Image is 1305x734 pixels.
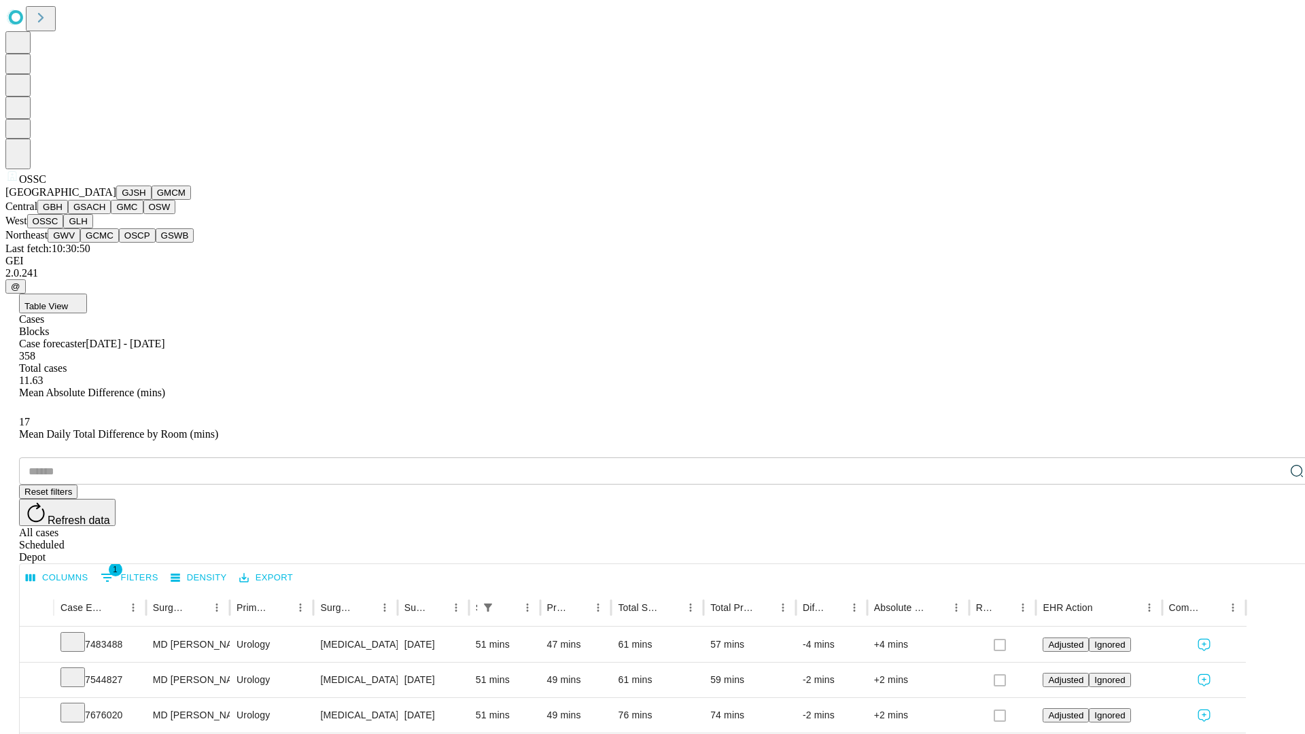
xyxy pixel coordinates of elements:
div: EHR Action [1043,602,1092,613]
div: -2 mins [803,698,860,733]
button: Density [167,567,230,589]
button: Menu [681,598,700,617]
div: [MEDICAL_DATA] EXTRACORPOREAL SHOCK WAVE [320,698,390,733]
button: Sort [356,598,375,617]
button: GLH [63,214,92,228]
button: Sort [928,598,947,617]
div: 7544827 [60,663,139,697]
span: Ignored [1094,640,1125,650]
button: Menu [589,598,608,617]
button: Expand [27,633,47,657]
div: 57 mins [710,627,789,662]
button: Ignored [1089,673,1130,687]
button: GJSH [116,186,152,200]
div: [MEDICAL_DATA] EXTRACORPOREAL SHOCK WAVE [320,663,390,697]
button: Sort [105,598,124,617]
div: Urology [237,663,307,697]
button: Menu [1140,598,1159,617]
button: Menu [947,598,966,617]
div: Surgery Name [320,602,354,613]
span: [GEOGRAPHIC_DATA] [5,186,116,198]
div: Scheduled In Room Duration [476,602,477,613]
button: Ignored [1089,637,1130,652]
div: Resolved in EHR [976,602,994,613]
div: [DATE] [404,698,462,733]
button: Menu [1013,598,1032,617]
button: Sort [428,598,447,617]
div: Primary Service [237,602,271,613]
span: Adjusted [1048,710,1083,720]
button: GMCM [152,186,191,200]
button: Export [236,567,296,589]
button: Sort [662,598,681,617]
div: 61 mins [618,663,697,697]
span: [DATE] - [DATE] [86,338,164,349]
div: MD [PERSON_NAME] Md [153,698,223,733]
div: MD [PERSON_NAME] Md [153,627,223,662]
span: Northeast [5,229,48,241]
button: Menu [773,598,793,617]
div: Difference [803,602,824,613]
span: Last fetch: 10:30:50 [5,243,90,254]
button: Reset filters [19,485,77,499]
div: Urology [237,698,307,733]
div: 51 mins [476,698,534,733]
div: Urology [237,627,307,662]
span: 358 [19,350,35,362]
button: Sort [826,598,845,617]
span: Adjusted [1048,640,1083,650]
button: Refresh data [19,499,116,526]
div: [DATE] [404,663,462,697]
button: Sort [1204,598,1223,617]
button: Expand [27,704,47,728]
button: Menu [518,598,537,617]
div: Predicted In Room Duration [547,602,569,613]
button: Expand [27,669,47,693]
span: @ [11,281,20,292]
button: Show filters [97,567,162,589]
div: MD [PERSON_NAME] Md [153,663,223,697]
button: Sort [499,598,518,617]
div: +2 mins [874,698,962,733]
span: Ignored [1094,710,1125,720]
button: GSACH [68,200,111,214]
button: GCMC [80,228,119,243]
div: -2 mins [803,663,860,697]
span: Table View [24,301,68,311]
span: 11.63 [19,374,43,386]
div: 7483488 [60,627,139,662]
div: Surgeon Name [153,602,187,613]
div: 51 mins [476,663,534,697]
button: OSCP [119,228,156,243]
button: Adjusted [1043,637,1089,652]
div: [MEDICAL_DATA] EXTRACORPOREAL SHOCK WAVE [320,627,390,662]
button: Menu [291,598,310,617]
div: 1 active filter [478,598,498,617]
button: Menu [447,598,466,617]
div: 51 mins [476,627,534,662]
span: 1 [109,563,122,576]
button: Ignored [1089,708,1130,722]
div: GEI [5,255,1300,267]
span: Mean Absolute Difference (mins) [19,387,165,398]
div: 59 mins [710,663,789,697]
button: Sort [994,598,1013,617]
button: Sort [272,598,291,617]
button: OSSC [27,214,64,228]
button: Sort [570,598,589,617]
div: 76 mins [618,698,697,733]
span: OSSC [19,173,46,185]
div: 2.0.241 [5,267,1300,279]
button: Show filters [478,598,498,617]
button: GSWB [156,228,194,243]
span: Central [5,200,37,212]
div: +4 mins [874,627,962,662]
div: [DATE] [404,627,462,662]
span: Ignored [1094,675,1125,685]
button: GMC [111,200,143,214]
button: Menu [1223,598,1242,617]
div: 7676020 [60,698,139,733]
button: OSW [143,200,176,214]
button: GBH [37,200,68,214]
span: Case forecaster [19,338,86,349]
